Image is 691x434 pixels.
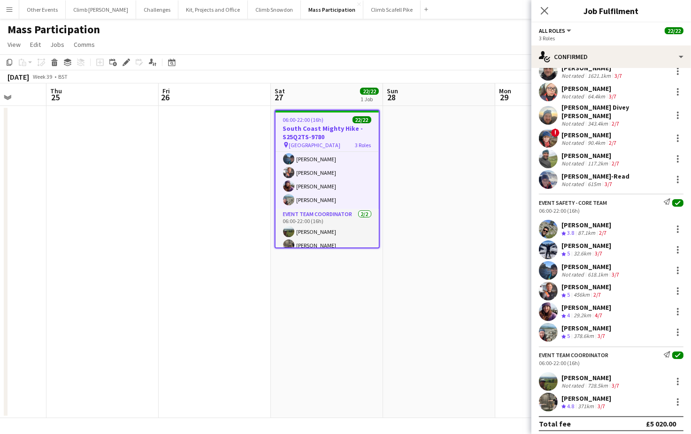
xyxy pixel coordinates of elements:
[561,374,621,382] div: [PERSON_NAME]
[586,139,607,146] div: 90.4km
[539,27,573,34] button: All roles
[74,40,95,49] span: Comms
[576,403,596,411] div: 371km
[31,73,54,80] span: Week 39
[586,72,613,79] div: 1621.1km
[276,209,379,254] app-card-role: Event Team Coordinator2/206:00-22:00 (16h)[PERSON_NAME][PERSON_NAME]
[561,221,611,229] div: [PERSON_NAME]
[598,403,605,410] app-skills-label: 3/7
[612,382,619,389] app-skills-label: 3/7
[561,151,621,160] div: [PERSON_NAME]
[609,139,616,146] app-skills-label: 2/7
[539,359,683,367] div: 06:00-22:00 (16h)
[50,87,62,95] span: Thu
[586,180,603,187] div: 615m
[561,394,611,403] div: [PERSON_NAME]
[595,312,602,319] app-skills-label: 4/7
[572,250,593,258] div: 32.6km
[567,312,570,319] span: 4
[561,103,668,120] div: [PERSON_NAME] Divey [PERSON_NAME]
[586,271,610,278] div: 618.1km
[301,0,363,19] button: Mass Participation
[612,271,619,278] app-skills-label: 3/7
[50,40,64,49] span: Jobs
[178,0,248,19] button: Kit, Projects and Office
[561,160,586,167] div: Not rated
[605,180,612,187] app-skills-label: 3/7
[46,38,68,51] a: Jobs
[531,5,691,17] h3: Job Fulfilment
[586,120,610,127] div: 343.4km
[572,312,593,320] div: 29.2km
[561,64,624,72] div: [PERSON_NAME]
[539,27,565,34] span: All roles
[276,109,379,209] app-card-role: Event Safety - Core Team6/606:00-22:00 (16h)[PERSON_NAME][PERSON_NAME][PERSON_NAME][PERSON_NAME][...
[275,87,285,95] span: Sat
[609,93,616,100] app-skills-label: 3/7
[539,199,607,206] div: Event Safety - Core Team
[4,38,24,51] a: View
[561,172,630,180] div: [PERSON_NAME]-Read
[567,403,574,410] span: 4.8
[539,207,683,214] div: 06:00-22:00 (16h)
[8,40,21,49] span: View
[136,0,178,19] button: Challenges
[561,283,611,291] div: [PERSON_NAME]
[572,291,591,299] div: 456km
[49,92,62,103] span: 25
[361,96,378,103] div: 1 Job
[499,87,511,95] span: Mon
[289,142,341,149] span: [GEOGRAPHIC_DATA]
[576,229,597,237] div: 87.1km
[614,72,622,79] app-skills-label: 3/7
[593,291,601,298] app-skills-label: 2/7
[561,93,586,100] div: Not rated
[567,250,570,257] span: 5
[8,72,29,82] div: [DATE]
[567,291,570,298] span: 5
[498,92,511,103] span: 29
[360,88,379,95] span: 22/22
[355,142,371,149] span: 3 Roles
[19,0,66,19] button: Other Events
[561,139,586,146] div: Not rated
[26,38,45,51] a: Edit
[363,0,421,19] button: Climb Scafell Pike
[561,324,611,332] div: [PERSON_NAME]
[551,128,560,137] span: !
[572,332,596,340] div: 378.6km
[561,271,586,278] div: Not rated
[539,352,608,359] div: Event Team Coordinator
[30,40,41,49] span: Edit
[561,84,618,93] div: [PERSON_NAME]
[665,27,683,34] span: 22/22
[539,419,571,428] div: Total fee
[66,0,136,19] button: Climb [PERSON_NAME]
[612,160,619,167] app-skills-label: 2/7
[162,87,170,95] span: Fri
[275,110,380,248] app-job-card: 06:00-22:00 (16h)22/22South Coast Mighty Hike - S25Q2TS-9780 [GEOGRAPHIC_DATA]3 RolesEvent Safety...
[561,131,618,139] div: [PERSON_NAME]
[387,87,398,95] span: Sun
[561,303,611,312] div: [PERSON_NAME]
[646,419,676,428] div: £5 020.00
[273,92,285,103] span: 27
[586,93,607,100] div: 64.4km
[58,73,68,80] div: BST
[561,72,586,79] div: Not rated
[276,124,379,141] h3: South Coast Mighty Hike - S25Q2TS-9780
[595,250,602,257] app-skills-label: 3/7
[8,22,100,37] h1: Mass Participation
[561,241,611,250] div: [PERSON_NAME]
[283,116,324,123] span: 06:00-22:00 (16h)
[561,262,621,271] div: [PERSON_NAME]
[586,382,610,389] div: 728.5km
[561,180,586,187] div: Not rated
[561,382,586,389] div: Not rated
[599,229,607,236] app-skills-label: 2/7
[612,120,619,127] app-skills-label: 2/7
[531,45,691,68] div: Confirmed
[567,229,574,236] span: 3.8
[161,92,170,103] span: 26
